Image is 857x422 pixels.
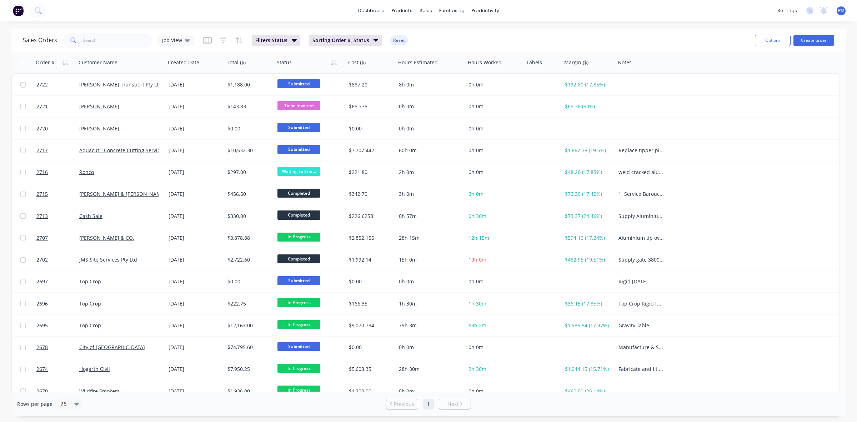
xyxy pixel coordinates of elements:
[36,256,48,263] span: 2702
[277,364,320,373] span: In Progress
[565,190,610,198] div: $72.30 (17.42%)
[349,81,391,88] div: $887.20
[468,278,483,285] span: 0h 0m
[252,35,300,46] button: Filters:Status
[277,298,320,307] span: In Progress
[169,322,222,329] div: [DATE]
[349,388,391,395] div: $1,300.00
[36,366,48,373] span: 2674
[383,399,474,409] ul: Pagination
[36,271,79,292] a: 2697
[255,37,287,44] span: Filters: Status
[169,278,222,285] div: [DATE]
[394,401,414,408] span: Previous
[36,81,48,88] span: 2722
[277,145,320,154] span: Submitted
[169,366,222,373] div: [DATE]
[468,388,483,394] span: 0h 0m
[36,96,79,117] a: 2721
[227,366,270,373] div: $7,950.25
[36,59,55,66] div: Order #
[79,125,119,132] a: [PERSON_NAME]
[349,300,391,307] div: $166.35
[227,190,270,198] div: $456.50
[79,213,102,219] a: Cash Sale
[36,183,79,205] a: 2715
[399,147,460,154] div: 60h 0m
[399,322,460,329] div: 79h 3m
[447,401,458,408] span: Next
[36,322,48,329] span: 2695
[227,256,270,263] div: $2,722.60
[565,213,610,220] div: $73.37 (24.46%)
[468,125,483,132] span: 0h 0m
[399,81,460,88] div: 8h 0m
[618,300,665,307] div: Top Crop Rigid [DATE]
[618,278,665,285] div: Rigid [DATE]
[349,125,391,132] div: $0.00
[36,249,79,270] a: 2702
[348,59,366,66] div: Cost ($)
[227,388,270,395] div: $1,936.00
[227,278,270,285] div: $0.00
[79,366,110,372] a: Hogarth CIvil
[349,344,391,351] div: $0.00
[565,169,610,176] div: $48.20 (17.85%)
[277,189,320,198] span: Completed
[36,118,79,139] a: 2720
[36,227,79,249] a: 2707
[36,381,79,402] a: 2670
[388,5,416,16] div: products
[169,300,222,307] div: [DATE]
[309,35,382,46] button: Sorting:Order #, Status
[618,322,665,329] div: Gravity Table
[162,36,182,44] span: Job View
[36,234,48,242] span: 2707
[227,344,270,351] div: $74,795.60
[36,337,79,358] a: 2678
[169,81,222,88] div: [DATE]
[169,256,222,263] div: [DATE]
[277,276,320,285] span: Submitted
[79,278,101,285] a: Top Crop
[565,103,610,110] div: $65.38 (50%)
[468,5,503,16] div: productivity
[565,256,610,263] div: $482.95 (19.51%)
[349,322,391,329] div: $9,070.734
[169,169,222,176] div: [DATE]
[36,358,79,380] a: 2674
[468,300,486,307] span: 1h 30m
[468,81,483,88] span: 0h 0m
[349,103,391,110] div: $65.375
[169,213,222,220] div: [DATE]
[227,81,270,88] div: $1,188.00
[277,210,320,219] span: Completed
[36,315,79,336] a: 2695
[227,125,270,132] div: $0.00
[565,388,610,395] div: $460.00 (26.14%)
[468,234,489,241] span: 12h 15m
[227,103,270,110] div: $143.83
[468,103,483,110] span: 0h 0m
[399,366,460,373] div: 28h 30m
[399,278,460,285] div: 0h 0m
[36,103,48,110] span: 2721
[36,169,48,176] span: 2716
[79,59,117,66] div: Customer Name
[349,169,391,176] div: $221.80
[399,234,460,242] div: 28h 15m
[468,59,502,66] div: Hours Worked
[399,103,460,110] div: 0h 0m
[349,190,391,198] div: $342.70
[227,59,246,66] div: Total ($)
[565,147,610,154] div: $1,867.38 (19.5%)
[36,205,79,227] a: 2713
[277,254,320,263] span: Completed
[277,167,320,176] span: Waiting to Star...
[416,5,436,16] div: sales
[565,300,610,307] div: $36.15 (17.85%)
[468,344,483,351] span: 0h 0m
[36,190,48,198] span: 2715
[399,213,460,220] div: 0h 57m
[277,233,320,242] span: In Progress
